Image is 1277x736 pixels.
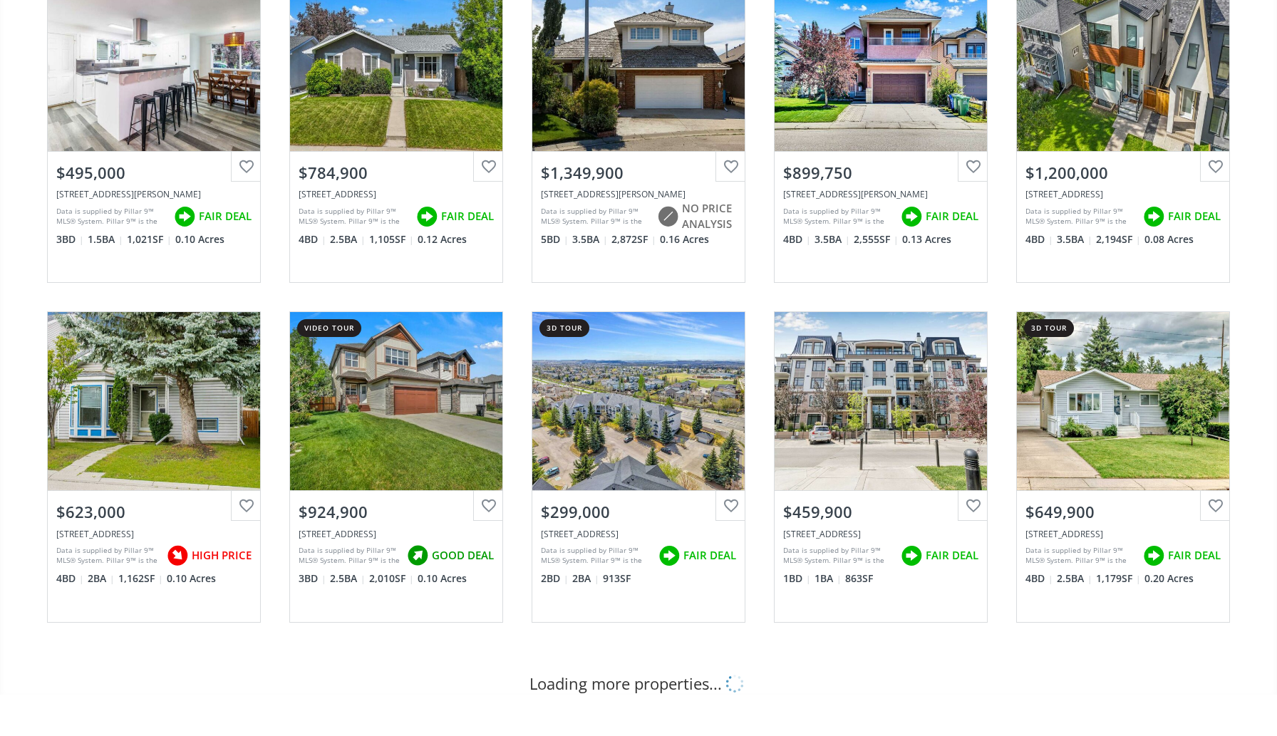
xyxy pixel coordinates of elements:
div: 1004 Hunterston Hill NW, Calgary, AB T2K 4N8 [1025,528,1221,540]
span: 4 BD [783,232,811,247]
span: FAIR DEAL [683,548,736,563]
span: 3.5 BA [572,232,608,247]
div: 420 14 Avenue NE, Calgary, AB T2E 1E5 [1025,188,1221,200]
div: Data is supplied by Pillar 9™ MLS® System. Pillar 9™ is the owner of the copyright in its MLS® Sy... [541,206,650,227]
span: NO PRICE ANALYSIS [682,201,736,232]
img: rating icon [163,541,192,570]
span: 3.5 BA [1057,232,1092,247]
div: $495,000 [56,162,252,184]
a: $623,000[STREET_ADDRESS]Data is supplied by Pillar 9™ MLS® System. Pillar 9™ is the owner of the ... [33,297,275,636]
span: 3.5 BA [815,232,850,247]
div: 16279 10 Street SW, Calgary, AB T2Y 2W2 [56,528,252,540]
img: rating icon [897,541,926,570]
span: 2.5 BA [330,232,366,247]
span: 3 BD [56,232,84,247]
span: 913 SF [603,571,631,586]
span: 4 BD [299,232,326,247]
span: 0.10 Acres [175,232,224,247]
span: 2,010 SF [369,571,414,586]
span: 1.5 BA [88,232,123,247]
span: 0.16 Acres [660,232,709,247]
span: 2,194 SF [1096,232,1141,247]
div: $784,900 [299,162,494,184]
span: 2.5 BA [330,571,366,586]
span: 1,105 SF [369,232,414,247]
span: FAIR DEAL [1168,548,1221,563]
div: Data is supplied by Pillar 9™ MLS® System. Pillar 9™ is the owner of the copyright in its MLS® Sy... [541,545,651,566]
div: Data is supplied by Pillar 9™ MLS® System. Pillar 9™ is the owner of the copyright in its MLS® Sy... [783,545,894,566]
span: 0.10 Acres [167,571,216,586]
span: 0.12 Acres [418,232,467,247]
div: $623,000 [56,501,252,523]
span: 0.08 Acres [1144,232,1194,247]
img: rating icon [1139,202,1168,231]
div: Data is supplied by Pillar 9™ MLS® System. Pillar 9™ is the owner of the copyright in its MLS® Sy... [1025,206,1136,227]
img: rating icon [655,541,683,570]
div: 187 Gleneagles View, Cochrane, AB T4C 1W2 [783,188,978,200]
span: 2 BD [541,571,569,586]
div: 105 Tremblant Place SW, Calgary, AB T3H 0C4 [299,528,494,540]
img: rating icon [403,541,432,570]
span: 4 BD [56,571,84,586]
span: 5 BD [541,232,569,247]
div: Data is supplied by Pillar 9™ MLS® System. Pillar 9™ is the owner of the copyright in its MLS® Sy... [299,545,400,566]
span: HIGH PRICE [192,548,252,563]
div: 21 Douglas Woods Manor SE, Calgary, AB T2Z 2E7 [541,188,736,200]
span: 1,162 SF [118,571,163,586]
span: 1,179 SF [1096,571,1141,586]
span: 2 BA [572,571,599,586]
span: 2,555 SF [854,232,899,247]
div: Loading more properties... [529,673,748,695]
span: 863 SF [845,571,873,586]
div: Data is supplied by Pillar 9™ MLS® System. Pillar 9™ is the owner of the copyright in its MLS® Sy... [56,206,167,227]
img: rating icon [1139,541,1168,570]
span: 1,021 SF [127,232,172,247]
img: rating icon [897,202,926,231]
span: 0.13 Acres [902,232,951,247]
span: 0.10 Acres [418,571,467,586]
div: 211 Quarry Way SE #105, Calgary, AB T2C 5M6 [783,528,978,540]
span: 4 BD [1025,571,1053,586]
div: Data is supplied by Pillar 9™ MLS® System. Pillar 9™ is the owner of the copyright in its MLS® Sy... [56,545,160,566]
span: FAIR DEAL [441,209,494,224]
img: rating icon [413,202,441,231]
span: FAIR DEAL [1168,209,1221,224]
span: FAIR DEAL [199,209,252,224]
div: $649,900 [1025,501,1221,523]
div: $1,200,000 [1025,162,1221,184]
span: 2,872 SF [611,232,656,247]
div: $459,900 [783,501,978,523]
span: 0.20 Acres [1144,571,1194,586]
span: 3 BD [299,571,326,586]
a: 3d tour$299,000[STREET_ADDRESS]Data is supplied by Pillar 9™ MLS® System. Pillar 9™ is the owner ... [517,297,760,636]
div: 92 Erin Woods Drive SE, Calgary, AB T2B 2S1 [56,188,252,200]
a: 3d tour$649,900[STREET_ADDRESS]Data is supplied by Pillar 9™ MLS® System. Pillar 9™ is the owner ... [1002,297,1244,636]
div: 10223 Wapiti Drive SE, Calgary, AB T2J 1J3 [299,188,494,200]
div: $899,750 [783,162,978,184]
div: Data is supplied by Pillar 9™ MLS® System. Pillar 9™ is the owner of the copyright in its MLS® Sy... [299,206,409,227]
span: 1 BA [815,571,842,586]
div: $924,900 [299,501,494,523]
span: FAIR DEAL [926,548,978,563]
span: 1 BD [783,571,811,586]
div: $1,349,900 [541,162,736,184]
span: GOOD DEAL [432,548,494,563]
span: 2 BA [88,571,115,586]
a: video tour$924,900[STREET_ADDRESS]Data is supplied by Pillar 9™ MLS® System. Pillar 9™ is the own... [275,297,517,636]
div: 11 Chaparral Ridge Drive SE #1105, Calgary, AB T2X 3P7 [541,528,736,540]
span: 2.5 BA [1057,571,1092,586]
div: $299,000 [541,501,736,523]
a: $459,900[STREET_ADDRESS]Data is supplied by Pillar 9™ MLS® System. Pillar 9™ is the owner of the ... [760,297,1002,636]
span: 4 BD [1025,232,1053,247]
span: FAIR DEAL [926,209,978,224]
div: Data is supplied by Pillar 9™ MLS® System. Pillar 9™ is the owner of the copyright in its MLS® Sy... [1025,545,1136,566]
img: rating icon [653,202,682,231]
div: Data is supplied by Pillar 9™ MLS® System. Pillar 9™ is the owner of the copyright in its MLS® Sy... [783,206,894,227]
img: rating icon [170,202,199,231]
